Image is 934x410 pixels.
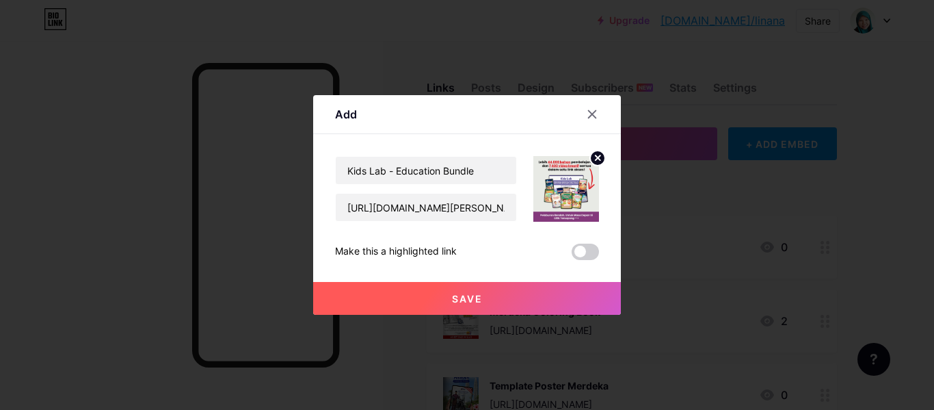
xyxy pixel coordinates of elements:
[313,282,621,315] button: Save
[335,244,457,260] div: Make this a highlighted link
[336,157,516,184] input: Title
[452,293,483,305] span: Save
[533,156,599,222] img: link_thumbnail
[335,106,357,123] div: Add
[336,194,516,221] input: URL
